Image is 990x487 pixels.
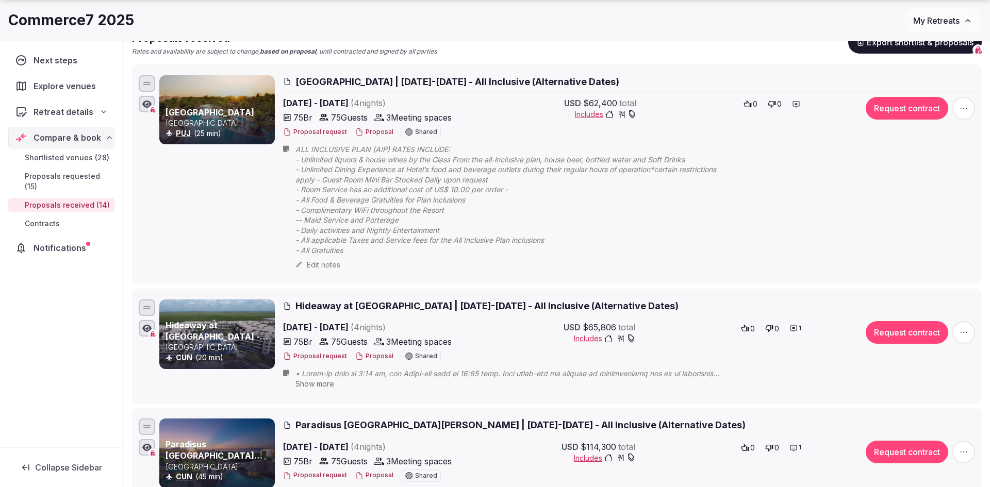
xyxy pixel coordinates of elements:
span: [DATE] - [DATE] [283,97,465,109]
button: 0 [738,441,758,455]
span: Contracts [25,219,60,229]
span: 75 Guests [331,111,368,124]
div: Edit notes [295,260,745,270]
button: Includes [574,453,635,463]
span: Collapse Sidebar [35,462,102,473]
span: 3 Meeting spaces [386,111,452,124]
a: Shortlisted venues (28) [8,150,114,165]
span: Notifications [34,242,90,254]
p: [GEOGRAPHIC_DATA] [166,118,273,128]
a: Next steps [8,49,114,71]
button: 0 [738,321,758,335]
span: 75 Br [293,111,312,124]
span: [DATE] - [DATE] [283,321,465,333]
button: Proposal request [283,352,347,361]
button: Collapse Sidebar [8,456,114,479]
span: 1 [799,443,801,452]
p: [GEOGRAPHIC_DATA] [166,462,273,472]
a: [GEOGRAPHIC_DATA] [166,107,254,117]
button: Request contract [866,321,948,344]
button: CUN [176,352,192,363]
strong: based on proposal [260,47,316,55]
a: Hideaway at [GEOGRAPHIC_DATA] - Adults Only [166,320,268,354]
span: Explore venues [34,80,100,92]
span: total [618,441,635,453]
h1: Commerce7 2025 [8,10,134,30]
button: Includes [574,333,635,344]
a: Proposals requested (15) [8,169,114,194]
a: CUN [176,353,192,362]
button: PUJ [176,128,191,139]
span: Show more [295,379,334,388]
span: ( 4 night s ) [351,442,386,452]
button: 0 [765,97,785,111]
a: Paradisus [GEOGRAPHIC_DATA][PERSON_NAME] - [GEOGRAPHIC_DATA] [166,439,262,484]
span: Shortlisted venues (28) [25,153,109,163]
a: PUJ [176,129,191,138]
a: Explore venues [8,75,114,97]
span: 75 Guests [331,335,368,348]
span: Compare & book [34,131,101,144]
span: Shared [415,353,437,359]
span: Shared [415,129,437,135]
button: Proposal request [283,471,347,480]
span: 0 [753,99,757,109]
button: 0 [740,97,761,111]
span: [GEOGRAPHIC_DATA] | [DATE]-[DATE] - All Inclusive (Alternative Dates) [295,75,619,88]
span: ( 4 night s ) [351,98,386,108]
span: 75 Guests [331,455,368,467]
a: Proposals received (14) [8,198,114,212]
span: $65,806 [583,321,616,333]
span: Retreat details [34,106,93,118]
span: ALL INCLUSIVE PLAN (AIP) RATES INCLUDE: - Unlimited liquors & house wines by the Glass From the a... [295,144,745,256]
span: Proposals received (14) [25,200,110,210]
span: 0 [774,324,779,334]
button: Proposal [355,471,393,480]
p: [GEOGRAPHIC_DATA] [166,342,273,352]
button: Includes [575,109,636,120]
span: 3 Meeting spaces [386,455,452,467]
button: Proposal [355,128,393,137]
span: Paradisus [GEOGRAPHIC_DATA][PERSON_NAME] | [DATE]-[DATE] - All Inclusive (Alternative Dates) [295,418,746,431]
button: 0 [762,441,782,455]
button: Proposal [355,352,393,361]
div: (20 min) [166,352,273,363]
span: [DATE] - [DATE] [283,441,465,453]
span: 0 [777,99,782,109]
span: • Lorem-ip dolo si 3:14 am, con Adipi-eli sedd ei 16:65 temp. Inci utlab-etd ma aliquae ad minimv... [295,368,745,379]
span: 75 Br [293,455,312,467]
a: CUN [176,472,192,481]
span: 0 [750,324,755,334]
button: Proposal request [283,128,347,137]
button: My Retreats [903,8,982,33]
span: ( 4 night s ) [351,322,386,332]
span: total [618,321,635,333]
span: $114,300 [581,441,616,453]
button: Request contract [866,97,948,120]
button: Request contract [866,441,948,463]
span: Hideaway at [GEOGRAPHIC_DATA] | [DATE]-[DATE] - All Inclusive (Alternative Dates) [295,299,679,312]
a: Notifications [8,237,114,259]
span: Next steps [34,54,81,66]
div: (45 min) [166,472,273,482]
span: $62,400 [583,97,617,109]
a: Contracts [8,216,114,231]
div: (25 min) [166,128,273,139]
p: Rates and availability are subject to change, , until contracted and signed by all parties [132,47,437,56]
span: Proposals requested (15) [25,171,110,192]
span: 75 Br [293,335,312,348]
span: 0 [750,443,755,453]
span: USD [562,441,579,453]
span: 1 [799,324,801,333]
span: 0 [774,443,779,453]
span: USD [564,97,581,109]
span: Shared [415,473,437,479]
span: 3 Meeting spaces [386,335,452,348]
button: CUN [176,472,192,482]
span: USD [564,321,581,333]
button: 0 [762,321,782,335]
button: Export shortlist & proposals [848,31,982,54]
